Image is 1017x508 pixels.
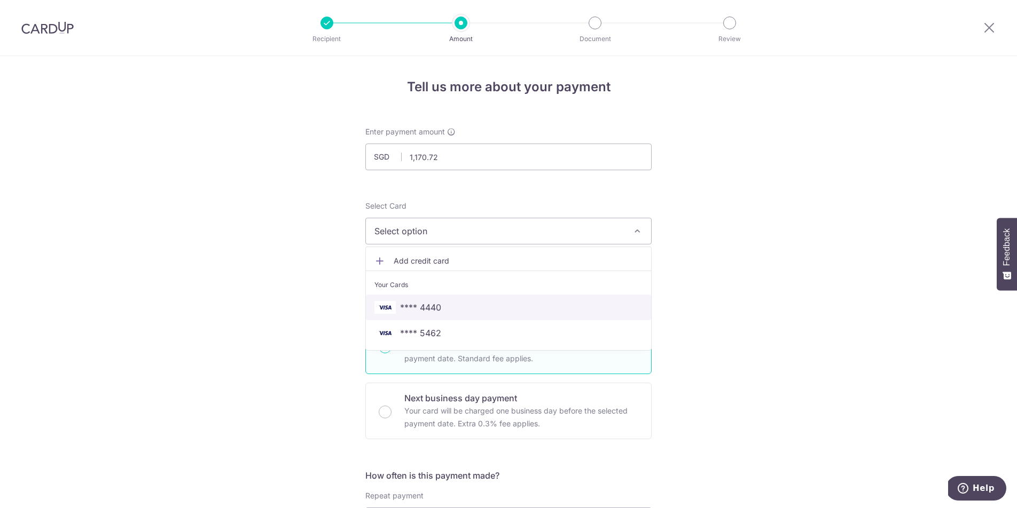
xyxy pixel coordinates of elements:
[374,327,396,339] img: VISA
[948,476,1006,503] iframe: Opens a widget where you can find more information
[365,469,652,482] h5: How often is this payment made?
[556,34,635,44] p: Document
[374,301,396,314] img: VISA
[365,218,652,244] button: Select option
[365,144,652,170] input: 0.00
[404,339,638,365] p: Your card will be charged three business days before the selected payment date. Standard fee appl...
[404,392,638,404] p: Next business day payment
[421,34,500,44] p: Amount
[21,21,74,34] img: CardUp
[404,404,638,430] p: Your card will be charged one business day before the selected payment date. Extra 0.3% fee applies.
[365,247,652,351] ul: Select option
[287,34,366,44] p: Recipient
[690,34,769,44] p: Review
[366,251,651,271] a: Add credit card
[1002,228,1012,266] span: Feedback
[394,256,643,266] span: Add credit card
[374,280,408,290] span: Your Cards
[374,225,623,237] span: Select option
[365,201,406,210] span: translation missing: en.payables.payment_networks.credit_card.summary.labels.select_card
[365,490,424,501] label: Repeat payment
[365,126,445,137] span: Enter payment amount
[365,77,652,97] h4: Tell us more about your payment
[374,152,402,162] span: SGD
[997,218,1017,290] button: Feedback - Show survey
